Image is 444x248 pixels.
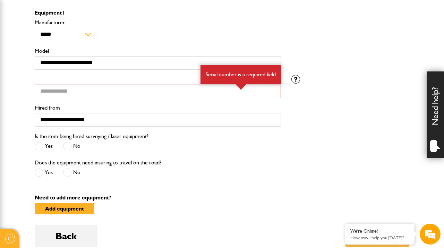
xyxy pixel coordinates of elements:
span: 1 [62,9,65,16]
img: error-box-arrow.svg [236,84,246,90]
textarea: Type your message and hit 'Enter' [9,126,127,189]
img: d_20077148190_company_1631870298795_20077148190 [12,39,29,48]
p: How may I help you today? [350,235,409,240]
div: Chat with us now [36,39,117,48]
label: Model [35,48,281,54]
div: Serial number is a required field [200,65,281,84]
div: We're Online! [350,228,409,234]
label: Does the equipment need insuring to travel on the road? [35,160,161,165]
div: Minimize live chat window [114,3,130,20]
input: Enter your email address [9,85,127,100]
label: Manufacturer [35,20,281,25]
label: No [63,142,80,151]
label: Yes [35,168,53,177]
label: No [63,168,80,177]
input: Enter your phone number [9,105,127,120]
label: Is the item being hired surveying / laser equipment? [35,134,148,139]
input: Enter your last name [9,64,127,79]
button: Back [35,225,97,247]
div: Need help? [427,71,444,158]
label: Yes [35,142,53,151]
p: Need to add more equipment? [35,195,409,200]
button: Add equipment [35,203,94,214]
p: Equipment [35,10,281,16]
label: Hired from [35,105,281,111]
em: Start Chat [94,195,126,204]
